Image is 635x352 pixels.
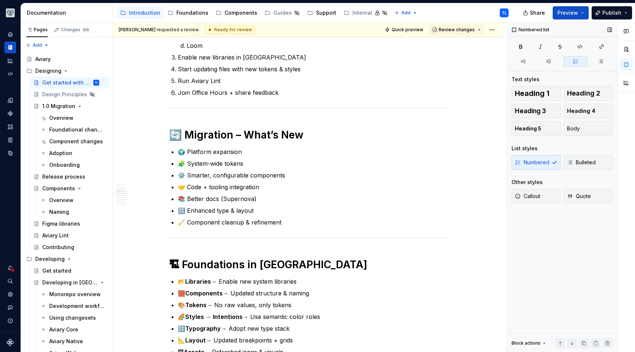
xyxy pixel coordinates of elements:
strong: Typography [185,325,221,332]
div: Adoption [49,150,72,157]
a: Components [31,183,110,194]
div: Designing [24,65,110,77]
div: Contributing [42,244,74,251]
a: Monorepo overview [37,288,110,300]
a: Internal [341,7,391,19]
div: Ready for review [205,25,255,34]
div: Other styles [512,179,543,186]
a: Assets [4,121,16,133]
button: Bulleted [564,155,613,170]
p: 🌍 Platform expansion [178,147,447,156]
a: Contributing [31,241,110,253]
div: Designing [35,67,61,75]
a: Analytics [4,55,16,67]
span: Preview [557,9,578,17]
span: Callout [515,193,540,200]
p: 🧱 → Updated structure & naming [178,289,447,298]
a: Foundational changes [37,124,110,136]
span: Heading 4 [567,107,595,115]
span: Add [401,10,410,16]
a: Settings [4,288,16,300]
div: Aviary [35,55,51,63]
a: Get started [31,265,110,277]
h1: 🔄 Migration – What’s New [169,128,447,141]
span: Add [33,42,42,48]
a: Support [304,7,339,19]
a: Onboarding [37,159,110,171]
div: Developing [24,253,110,265]
div: Home [4,28,16,40]
svg: Supernova Logo [7,339,14,346]
div: Figma libraries [42,220,80,227]
img: 256e2c79-9abd-4d59-8978-03feab5a3943.png [6,8,15,17]
strong: Tokens [185,301,207,309]
span: Bulleted [567,159,596,166]
div: Block actions [512,340,541,346]
a: Design tokens [4,94,16,106]
span: Publish [602,9,621,17]
button: Preview [553,6,589,19]
a: Release process [31,171,110,183]
p: 🧹 Component cleanup & refinement [178,218,447,227]
p: Run Aviary Lint [178,76,447,85]
a: Adoption [37,147,110,159]
a: Using changesets [37,312,110,324]
span: Quote [567,193,591,200]
a: Naming [37,206,110,218]
div: Component changes [49,138,103,145]
div: 1.0 Migration [42,103,75,110]
div: Get started [42,267,71,274]
span: requested a review. [119,27,200,33]
a: Introduction [117,7,163,19]
button: Quick preview [383,25,427,35]
a: Aviary Native [37,335,110,347]
div: Contact support [4,302,16,313]
p: 📚 Better docs (Supernova) [178,194,447,203]
div: Components [42,185,75,192]
strong: Styles → Intentions [185,313,243,320]
div: Monorepo overview [49,291,101,298]
button: Heading 5 [512,121,561,136]
a: Development workflow [37,300,110,312]
p: 🔡 Enhanced type & layout [178,206,447,215]
button: Notifications [4,262,16,274]
h1: 🏗 Foundations in [GEOGRAPHIC_DATA] [169,258,447,271]
button: Search ⌘K [4,275,16,287]
span: Heading 1 [515,90,549,97]
span: Heading 5 [515,125,541,132]
p: Join Office Hours + share feedback [178,88,447,97]
a: Overview [37,194,110,206]
a: Overview [37,112,110,124]
span: Share [530,9,545,17]
div: Using changesets [49,314,96,322]
p: Loom [187,41,447,50]
div: Onboarding [49,161,80,169]
strong: Layout [185,337,206,344]
a: Components [213,7,260,19]
a: Code automation [4,68,16,80]
p: 🌈 → Use semantic color roles [178,312,447,321]
a: Documentation [4,42,16,53]
a: Get started with Aviary 1.0TL [31,77,110,89]
p: 🎨 → No raw values, only tokens [178,301,447,309]
div: Internal [352,9,372,17]
div: Block actions [512,338,547,348]
span: Quick preview [392,27,423,33]
div: Guides [273,9,292,17]
a: Data sources [4,147,16,159]
span: Body [567,125,580,132]
div: Foundational changes [49,126,105,133]
button: Share [519,6,550,19]
div: Aviary Core [49,326,78,333]
div: List styles [512,145,538,152]
button: Review changes [430,25,484,35]
div: TL [95,79,98,86]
